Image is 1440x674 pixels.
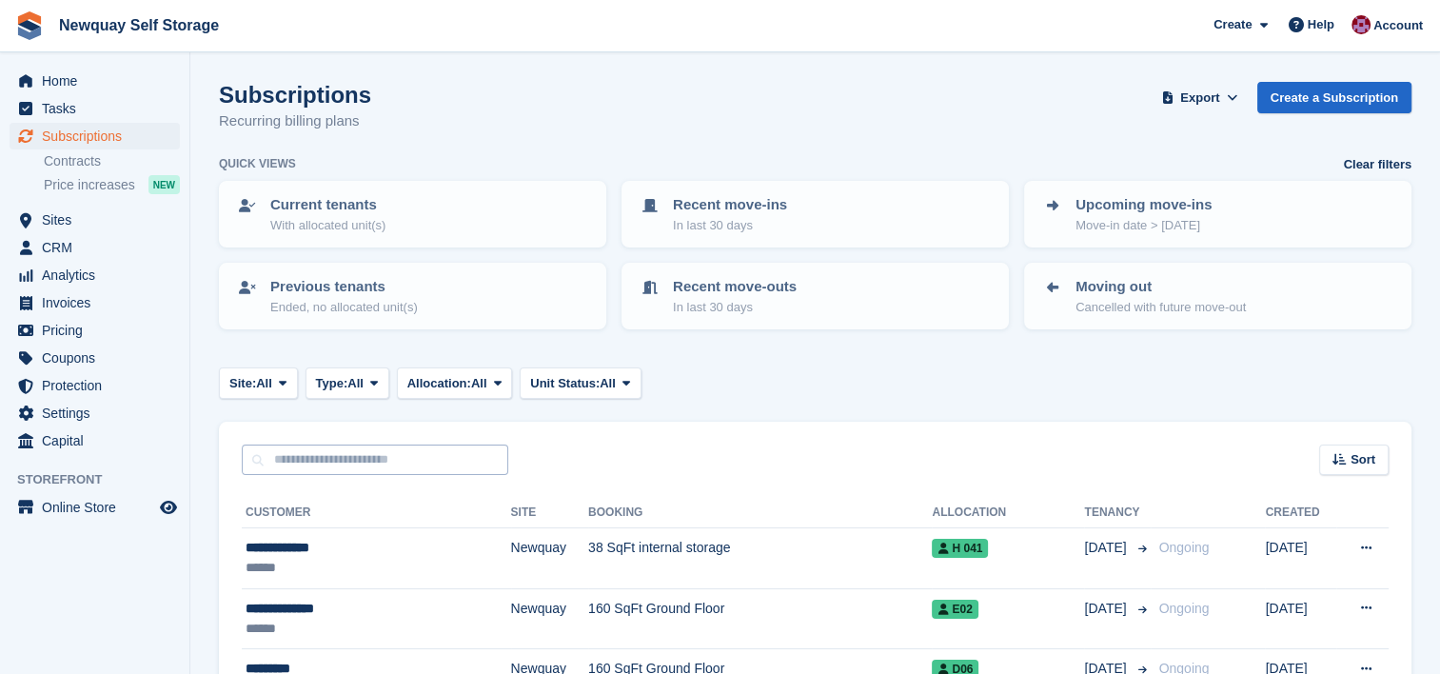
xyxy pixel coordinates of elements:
p: Move-in date > [DATE] [1075,216,1212,235]
th: Site [511,498,588,528]
span: Home [42,68,156,94]
td: Newquay [511,588,588,649]
span: Unit Status: [530,374,600,393]
a: Previous tenants Ended, no allocated unit(s) [221,265,604,327]
p: With allocated unit(s) [270,216,385,235]
button: Export [1158,82,1242,113]
img: stora-icon-8386f47178a22dfd0bd8f6a31ec36ba5ce8667c1dd55bd0f319d3a0aa187defe.svg [15,11,44,40]
a: menu [10,68,180,94]
span: Help [1308,15,1334,34]
span: Sort [1351,450,1375,469]
p: Recurring billing plans [219,110,371,132]
a: menu [10,317,180,344]
p: Moving out [1075,276,1246,298]
a: Recent move-outs In last 30 days [623,265,1007,327]
span: Protection [42,372,156,399]
th: Allocation [932,498,1084,528]
p: Previous tenants [270,276,418,298]
a: menu [10,289,180,316]
th: Tenancy [1084,498,1151,528]
p: Upcoming move-ins [1075,194,1212,216]
td: [DATE] [1265,588,1336,649]
span: All [471,374,487,393]
td: 160 SqFt Ground Floor [588,588,932,649]
button: Allocation: All [397,367,513,399]
a: menu [10,427,180,454]
span: Analytics [42,262,156,288]
td: 38 SqFt internal storage [588,528,932,589]
img: Paul Upson [1351,15,1371,34]
a: Preview store [157,496,180,519]
span: Account [1373,16,1423,35]
span: Allocation: [407,374,471,393]
a: Create a Subscription [1257,82,1411,113]
span: Type: [316,374,348,393]
a: Upcoming move-ins Move-in date > [DATE] [1026,183,1410,246]
span: Settings [42,400,156,426]
a: menu [10,345,180,371]
span: Capital [42,427,156,454]
span: Pricing [42,317,156,344]
th: Booking [588,498,932,528]
span: [DATE] [1084,599,1130,619]
button: Site: All [219,367,298,399]
p: In last 30 days [673,216,787,235]
span: Ongoing [1158,601,1209,616]
a: Newquay Self Storage [51,10,227,41]
a: menu [10,372,180,399]
td: Newquay [511,528,588,589]
a: menu [10,207,180,233]
div: NEW [148,175,180,194]
a: Contracts [44,152,180,170]
th: Created [1265,498,1336,528]
td: [DATE] [1265,528,1336,589]
span: Coupons [42,345,156,371]
p: Ended, no allocated unit(s) [270,298,418,317]
span: All [600,374,616,393]
a: Moving out Cancelled with future move-out [1026,265,1410,327]
span: Storefront [17,470,189,489]
p: Current tenants [270,194,385,216]
span: Ongoing [1158,540,1209,555]
span: Price increases [44,176,135,194]
a: menu [10,494,180,521]
span: H 041 [932,539,988,558]
span: Sites [42,207,156,233]
a: Recent move-ins In last 30 days [623,183,1007,246]
button: Unit Status: All [520,367,641,399]
a: menu [10,95,180,122]
h6: Quick views [219,155,296,172]
a: menu [10,262,180,288]
span: Create [1213,15,1252,34]
h1: Subscriptions [219,82,371,108]
span: Tasks [42,95,156,122]
a: Price increases NEW [44,174,180,195]
span: [DATE] [1084,538,1130,558]
button: Type: All [306,367,389,399]
p: Cancelled with future move-out [1075,298,1246,317]
a: Current tenants With allocated unit(s) [221,183,604,246]
p: In last 30 days [673,298,797,317]
span: Subscriptions [42,123,156,149]
a: menu [10,123,180,149]
span: Export [1180,89,1219,108]
th: Customer [242,498,511,528]
span: Invoices [42,289,156,316]
a: Clear filters [1343,155,1411,174]
a: menu [10,234,180,261]
p: Recent move-ins [673,194,787,216]
span: Site: [229,374,256,393]
p: Recent move-outs [673,276,797,298]
span: CRM [42,234,156,261]
a: menu [10,400,180,426]
span: All [347,374,364,393]
span: Online Store [42,494,156,521]
span: All [256,374,272,393]
span: E02 [932,600,977,619]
